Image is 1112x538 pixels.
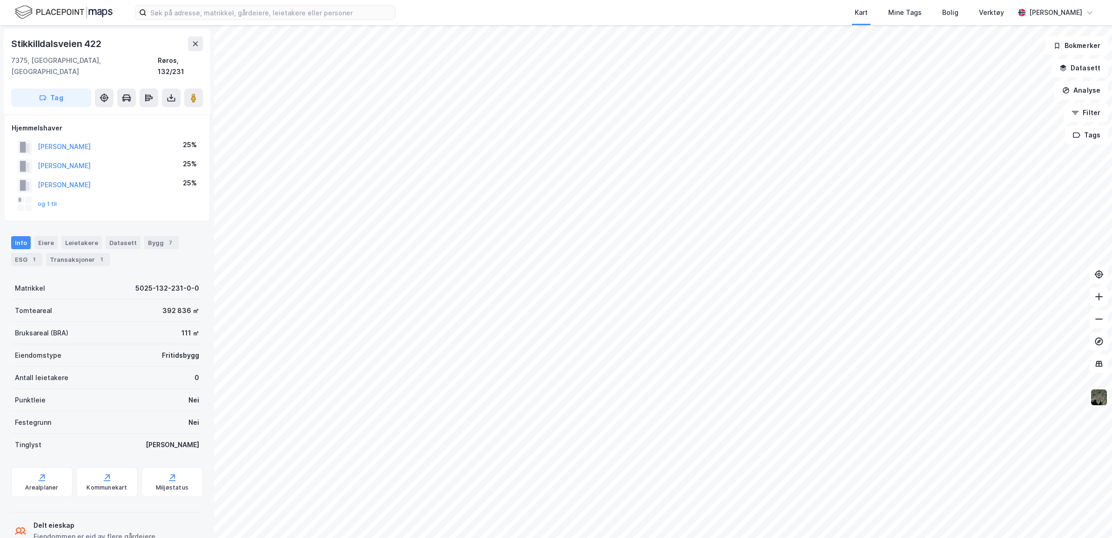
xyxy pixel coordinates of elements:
[46,253,110,266] div: Transaksjoner
[106,236,141,249] div: Datasett
[158,55,203,77] div: Røros, 132/231
[1052,59,1108,77] button: Datasett
[181,327,199,339] div: 111 ㎡
[1045,36,1108,55] button: Bokmerker
[979,7,1004,18] div: Verktøy
[15,417,51,428] div: Festegrunn
[194,372,199,383] div: 0
[33,520,155,531] div: Delt eieskap
[144,236,179,249] div: Bygg
[146,439,199,450] div: [PERSON_NAME]
[29,255,39,264] div: 1
[15,305,52,316] div: Tomteareal
[942,7,958,18] div: Bolig
[1065,493,1112,538] iframe: Chat Widget
[11,253,42,266] div: ESG
[15,350,61,361] div: Eiendomstype
[12,123,202,134] div: Hjemmelshaver
[1065,126,1108,144] button: Tags
[183,177,197,189] div: 25%
[11,36,103,51] div: Stikkilldalsveien 422
[188,417,199,428] div: Nei
[166,238,175,247] div: 7
[15,395,46,406] div: Punktleie
[855,7,868,18] div: Kart
[11,89,91,107] button: Tag
[87,484,127,491] div: Kommunekart
[1054,81,1108,100] button: Analyse
[183,158,197,170] div: 25%
[25,484,58,491] div: Arealplaner
[15,283,45,294] div: Matrikkel
[15,439,41,450] div: Tinglyst
[11,236,31,249] div: Info
[15,372,68,383] div: Antall leietakere
[162,305,199,316] div: 392 836 ㎡
[135,283,199,294] div: 5025-132-231-0-0
[15,4,113,20] img: logo.f888ab2527a4732fd821a326f86c7f29.svg
[188,395,199,406] div: Nei
[61,236,102,249] div: Leietakere
[162,350,199,361] div: Fritidsbygg
[97,255,106,264] div: 1
[34,236,58,249] div: Eiere
[888,7,922,18] div: Mine Tags
[1029,7,1082,18] div: [PERSON_NAME]
[11,55,158,77] div: 7375, [GEOGRAPHIC_DATA], [GEOGRAPHIC_DATA]
[1064,103,1108,122] button: Filter
[147,6,395,20] input: Søk på adresse, matrikkel, gårdeiere, leietakere eller personer
[156,484,188,491] div: Miljøstatus
[15,327,68,339] div: Bruksareal (BRA)
[183,139,197,150] div: 25%
[1090,388,1108,406] img: 9k=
